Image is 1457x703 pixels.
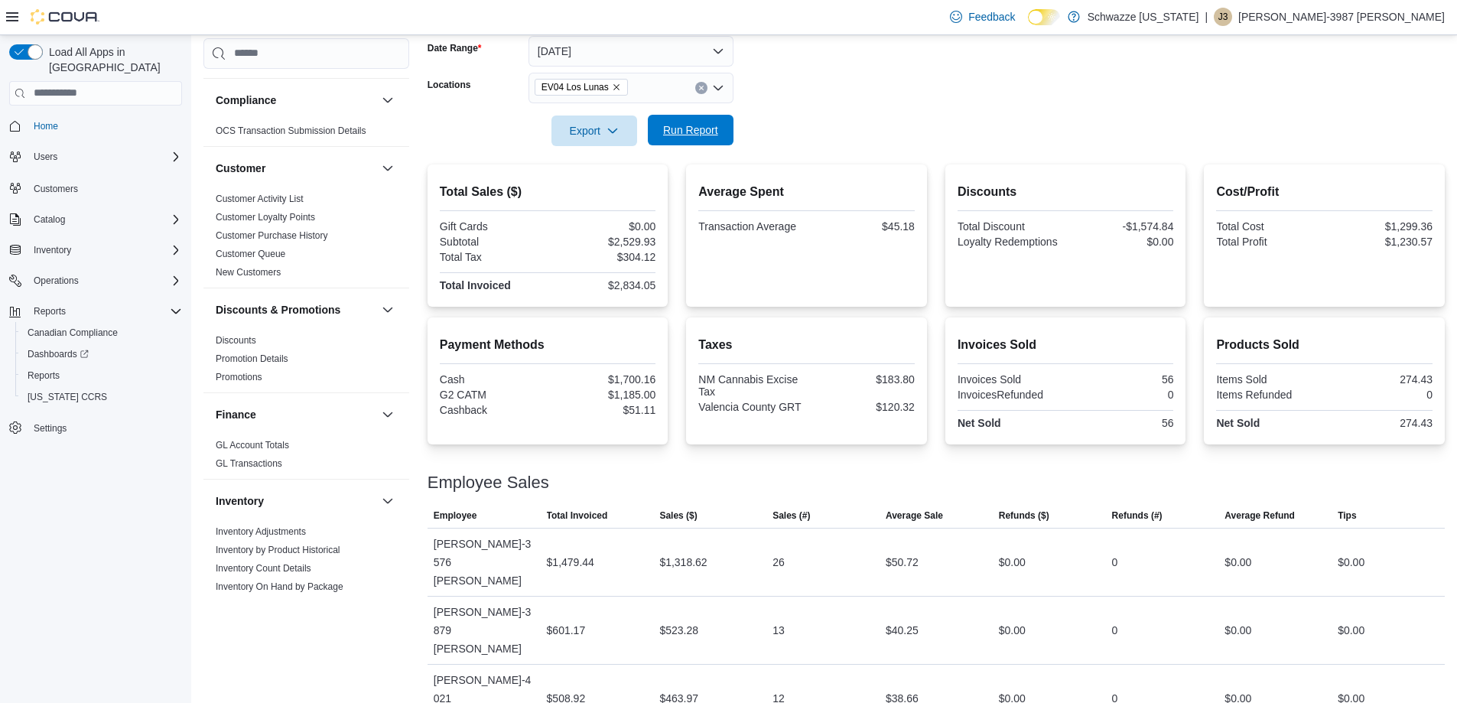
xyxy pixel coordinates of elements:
[3,146,188,168] button: Users
[659,509,697,522] span: Sales ($)
[3,177,188,199] button: Customers
[21,324,182,342] span: Canadian Compliance
[203,436,409,479] div: Finance
[216,161,376,176] button: Customer
[21,345,95,363] a: Dashboards
[28,418,182,438] span: Settings
[15,365,188,386] button: Reports
[216,372,262,382] a: Promotions
[561,116,628,146] span: Export
[31,9,99,24] img: Cova
[1338,553,1364,571] div: $0.00
[28,148,182,166] span: Users
[21,366,182,385] span: Reports
[968,9,1015,24] span: Feedback
[3,301,188,322] button: Reports
[551,404,655,416] div: $51.11
[216,193,304,205] span: Customer Activity List
[695,82,707,94] button: Clear input
[216,371,262,383] span: Promotions
[1028,9,1060,25] input: Dark Mode
[28,117,64,135] a: Home
[547,509,608,522] span: Total Invoiced
[659,621,698,640] div: $523.28
[1238,8,1445,26] p: [PERSON_NAME]-3987 [PERSON_NAME]
[379,91,397,109] button: Compliance
[886,621,919,640] div: $40.25
[34,244,71,256] span: Inventory
[216,581,343,592] a: Inventory On Hand by Package
[379,301,397,319] button: Discounts & Promotions
[28,148,63,166] button: Users
[1112,621,1118,640] div: 0
[1214,8,1232,26] div: Jodi-3987 Jansen
[551,236,655,248] div: $2,529.93
[28,348,89,360] span: Dashboards
[1068,236,1173,248] div: $0.00
[440,236,545,248] div: Subtotal
[34,120,58,132] span: Home
[21,366,66,385] a: Reports
[1068,220,1173,233] div: -$1,574.84
[21,388,182,406] span: Washington CCRS
[15,322,188,343] button: Canadian Compliance
[1205,8,1208,26] p: |
[440,404,545,416] div: Cashback
[1216,373,1321,386] div: Items Sold
[216,526,306,538] span: Inventory Adjustments
[958,417,1001,429] strong: Net Sold
[551,116,637,146] button: Export
[9,109,182,479] nav: Complex example
[216,302,340,317] h3: Discounts & Promotions
[28,272,85,290] button: Operations
[216,458,282,469] a: GL Transactions
[541,80,609,95] span: EV04 Los Lunas
[216,211,315,223] span: Customer Loyalty Points
[216,194,304,204] a: Customer Activity List
[216,544,340,556] span: Inventory by Product Historical
[28,391,107,403] span: [US_STATE] CCRS
[810,401,915,413] div: $120.32
[440,220,545,233] div: Gift Cards
[772,509,810,522] span: Sales (#)
[772,621,785,640] div: 13
[1068,417,1173,429] div: 56
[1338,621,1364,640] div: $0.00
[440,183,656,201] h2: Total Sales ($)
[216,125,366,136] a: OCS Transaction Submission Details
[958,183,1174,201] h2: Discounts
[203,122,409,146] div: Compliance
[203,331,409,392] div: Discounts & Promotions
[28,302,72,321] button: Reports
[958,336,1174,354] h2: Invoices Sold
[958,373,1062,386] div: Invoices Sold
[535,79,628,96] span: EV04 Los Lunas
[551,279,655,291] div: $2,834.05
[216,161,265,176] h3: Customer
[15,386,188,408] button: [US_STATE] CCRS
[216,407,376,422] button: Finance
[28,116,182,135] span: Home
[772,553,785,571] div: 26
[698,183,915,201] h2: Average Spent
[216,229,328,242] span: Customer Purchase History
[216,563,311,574] a: Inventory Count Details
[216,457,282,470] span: GL Transactions
[216,493,264,509] h3: Inventory
[34,422,67,434] span: Settings
[3,270,188,291] button: Operations
[551,389,655,401] div: $1,185.00
[1068,373,1173,386] div: 56
[428,42,482,54] label: Date Range
[216,302,376,317] button: Discounts & Promotions
[216,353,288,365] span: Promotion Details
[1218,8,1228,26] span: J3
[428,79,471,91] label: Locations
[28,210,71,229] button: Catalog
[28,180,84,198] a: Customers
[551,251,655,263] div: $304.12
[712,82,724,94] button: Open list of options
[1328,236,1433,248] div: $1,230.57
[216,353,288,364] a: Promotion Details
[34,275,79,287] span: Operations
